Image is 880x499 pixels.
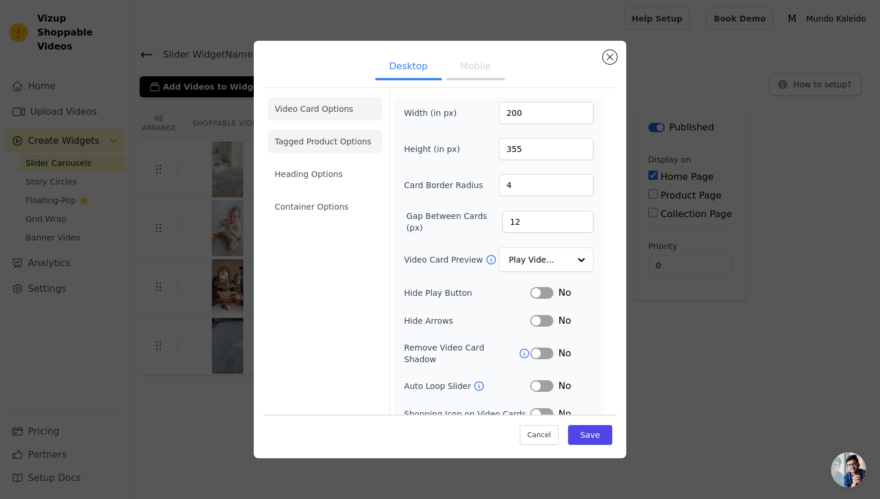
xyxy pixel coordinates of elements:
li: Heading Options [268,162,382,186]
li: Container Options [268,195,382,218]
span: No [558,407,571,421]
button: Desktop [375,55,442,80]
li: Tagged Product Options [268,130,382,153]
label: Card Border Radius [404,179,483,191]
label: Video Card Preview [404,254,485,266]
label: Remove Video Card Shadow [404,342,519,365]
button: Cancel [520,424,559,444]
label: Height (in px) [404,143,467,155]
label: Gap Between Cards (px) [406,210,502,233]
label: Shopping Icon on Video Cards [404,408,530,420]
span: No [558,314,571,328]
button: Save [568,424,612,444]
label: Hide Arrows [404,315,530,327]
div: Chat abierto [831,452,866,487]
li: Video Card Options [268,97,382,121]
button: Mobile [446,55,505,80]
span: No [558,379,571,393]
label: Hide Play Button [404,287,530,299]
label: Width (in px) [404,107,467,119]
span: No [558,286,571,300]
button: Close modal [603,50,617,64]
label: Auto Loop Slider [404,380,473,392]
span: No [558,346,571,360]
